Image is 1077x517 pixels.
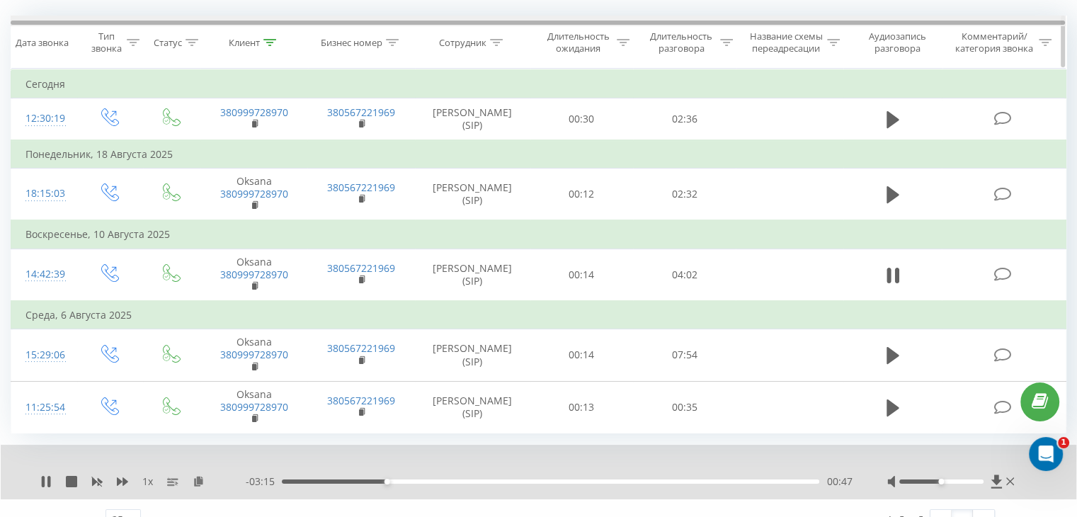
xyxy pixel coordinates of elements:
div: Дата звонка [16,37,69,49]
div: Длительность ожидания [543,30,614,55]
div: Клиент [229,37,260,49]
div: Название схемы переадресации [749,30,824,55]
a: 380999728970 [220,400,288,414]
td: [PERSON_NAME] (SIP) [415,329,530,382]
td: 00:13 [530,381,633,433]
div: 12:30:19 [25,105,63,132]
a: 380999728970 [220,187,288,200]
td: [PERSON_NAME] (SIP) [415,98,530,140]
td: 02:36 [633,98,736,140]
a: 380999728970 [220,268,288,281]
td: Oksana [200,168,307,220]
iframe: Intercom live chat [1029,437,1063,471]
a: 380999728970 [220,348,288,361]
td: 00:35 [633,381,736,433]
div: 18:15:03 [25,180,63,208]
div: 11:25:54 [25,394,63,421]
td: [PERSON_NAME] (SIP) [415,381,530,433]
td: [PERSON_NAME] (SIP) [415,249,530,301]
div: Статус [154,37,182,49]
td: Сегодня [11,70,1066,98]
td: Среда, 6 Августа 2025 [11,301,1066,329]
td: Oksana [200,329,307,382]
div: 14:42:39 [25,261,63,288]
a: 380567221969 [327,261,395,275]
div: Accessibility label [938,479,944,484]
div: Комментарий/категория звонка [952,30,1035,55]
a: 380567221969 [327,341,395,355]
td: Понедельник, 18 Августа 2025 [11,140,1066,169]
div: Тип звонка [89,30,122,55]
td: 00:14 [530,249,633,301]
a: 380567221969 [327,394,395,407]
td: [PERSON_NAME] (SIP) [415,168,530,220]
td: 07:54 [633,329,736,382]
div: Бизнес номер [321,37,382,49]
td: Oksana [200,249,307,301]
a: 380999728970 [220,106,288,119]
td: 02:32 [633,168,736,220]
div: Сотрудник [439,37,486,49]
a: 380567221969 [327,106,395,119]
td: 00:12 [530,168,633,220]
td: Oksana [200,381,307,433]
span: 00:47 [826,475,852,489]
span: 1 x [142,475,153,489]
td: 00:30 [530,98,633,140]
span: 1 [1058,437,1069,448]
td: Воскресенье, 10 Августа 2025 [11,220,1066,249]
a: 380567221969 [327,181,395,194]
span: - 03:15 [246,475,282,489]
div: Accessibility label [384,479,390,484]
div: Длительность разговора [646,30,717,55]
td: 04:02 [633,249,736,301]
div: 15:29:06 [25,341,63,369]
td: 00:14 [530,329,633,382]
div: Аудиозапись разговора [856,30,939,55]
